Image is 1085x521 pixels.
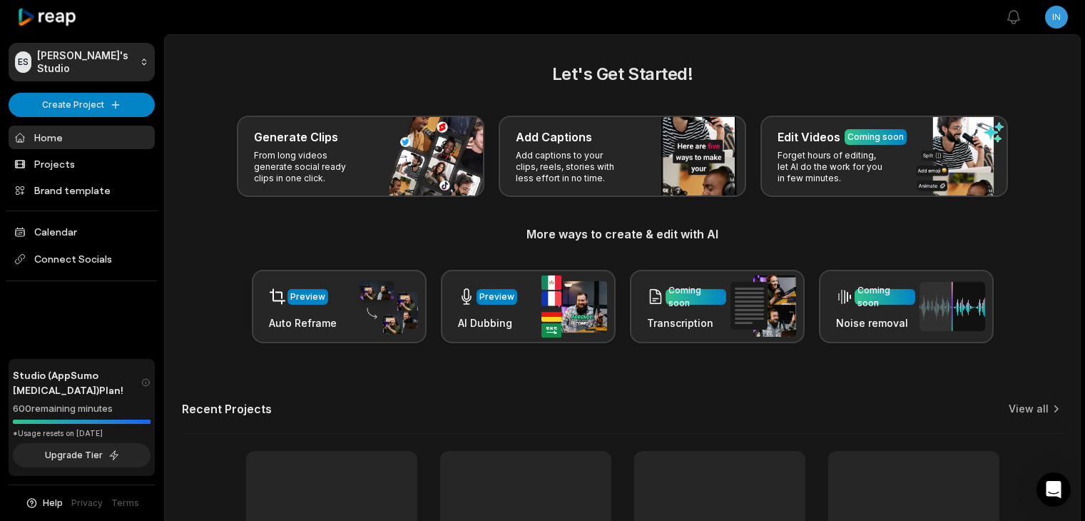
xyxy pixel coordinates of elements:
span: Help [43,497,63,510]
h2: Recent Projects [182,402,272,416]
p: Forget hours of editing, let AI do the work for you in few minutes. [778,150,888,184]
div: ES [15,51,31,73]
a: Calendar [9,220,155,243]
div: 600 remaining minutes [13,402,151,416]
h3: Generate Clips [254,128,338,146]
div: Coming soon [668,284,723,310]
div: Preview [290,290,325,303]
a: Terms [111,497,139,510]
button: Upgrade Tier [13,443,151,467]
img: noise_removal.png [920,282,985,331]
a: View all [1009,402,1049,416]
p: Add captions to your clips, reels, stories with less effort in no time. [516,150,626,184]
div: Coming soon [857,284,912,310]
img: auto_reframe.png [352,279,418,335]
h3: More ways to create & edit with AI [182,226,1063,243]
div: Preview [479,290,514,303]
div: *Usage resets on [DATE] [13,428,151,439]
span: Studio (AppSumo [MEDICAL_DATA]) Plan! [13,368,141,398]
h3: Edit Videos [778,128,840,146]
h3: Auto Reframe [269,315,337,330]
div: Open Intercom Messenger [1036,472,1071,507]
h3: Noise removal [836,315,915,330]
span: Connect Socials [9,246,155,272]
p: From long videos generate social ready clips in one click. [254,150,365,184]
button: Help [25,497,63,510]
div: Coming soon [847,131,904,143]
p: [PERSON_NAME]'s Studio [37,49,134,75]
img: transcription.png [730,275,796,337]
a: Privacy [71,497,103,510]
a: Home [9,126,155,149]
h3: Add Captions [516,128,592,146]
h2: Let's Get Started! [182,61,1063,87]
a: Projects [9,152,155,176]
img: ai_dubbing.png [541,275,607,338]
a: Brand template [9,178,155,202]
button: Create Project [9,93,155,117]
h3: AI Dubbing [458,315,517,330]
h3: Transcription [647,315,726,330]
